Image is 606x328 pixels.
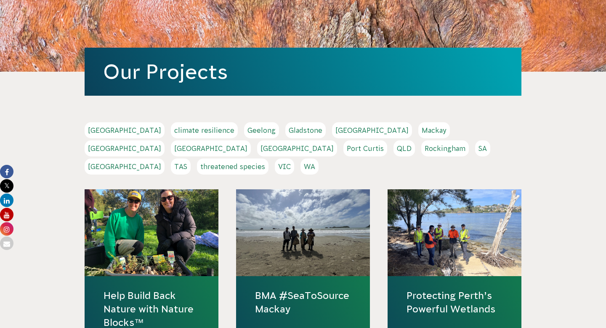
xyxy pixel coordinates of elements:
a: [GEOGRAPHIC_DATA] [171,140,251,156]
a: BMA #SeaToSource Mackay [255,289,351,316]
a: [GEOGRAPHIC_DATA] [257,140,337,156]
a: TAS [171,159,191,175]
a: SA [475,140,490,156]
a: Geelong [244,122,279,138]
a: Mackay [418,122,450,138]
a: [GEOGRAPHIC_DATA] [85,140,165,156]
a: QLD [393,140,415,156]
a: Protecting Perth’s Powerful Wetlands [407,289,502,316]
a: VIC [275,159,294,175]
a: WA [300,159,319,175]
a: climate resilience [171,122,238,138]
a: threatened species [197,159,268,175]
a: Gladstone [285,122,326,138]
a: Our Projects [103,60,228,83]
a: Port Curtis [343,140,387,156]
a: Rockingham [421,140,469,156]
a: [GEOGRAPHIC_DATA] [332,122,412,138]
a: [GEOGRAPHIC_DATA] [85,159,165,175]
a: [GEOGRAPHIC_DATA] [85,122,165,138]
